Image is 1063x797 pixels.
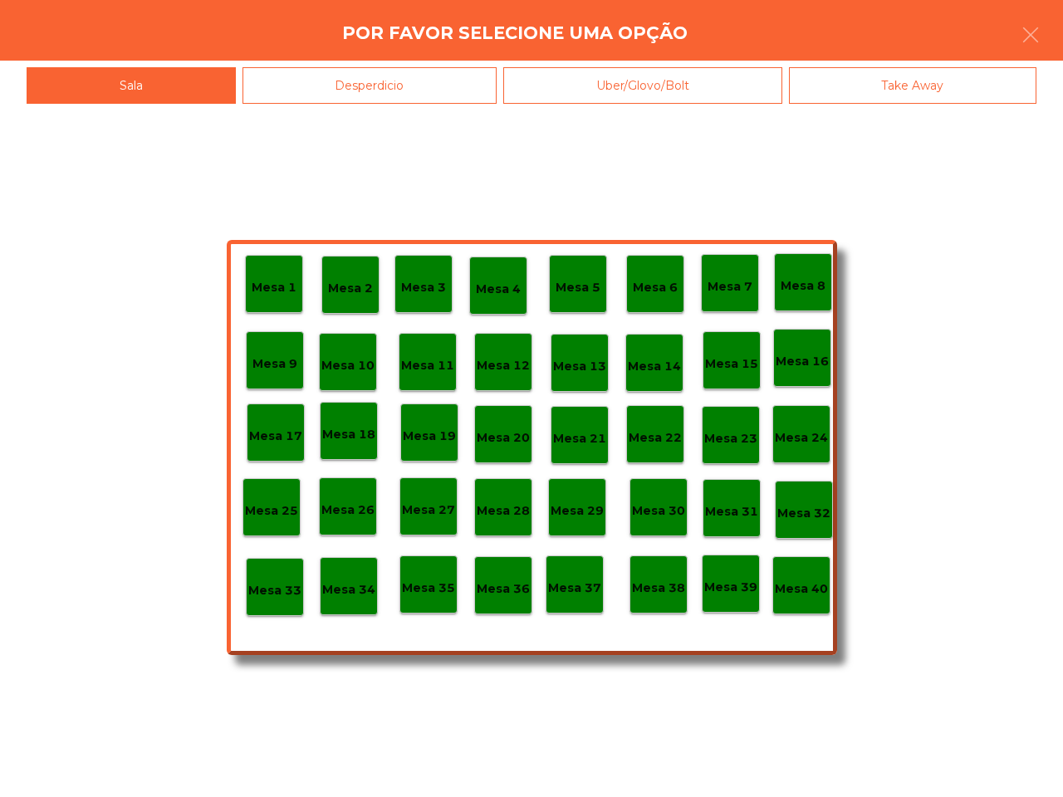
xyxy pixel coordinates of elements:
[548,579,601,598] p: Mesa 37
[242,67,497,105] div: Desperdicio
[248,581,301,600] p: Mesa 33
[632,501,685,521] p: Mesa 30
[776,352,829,371] p: Mesa 16
[705,354,758,374] p: Mesa 15
[402,501,455,520] p: Mesa 27
[775,428,828,447] p: Mesa 24
[342,21,688,46] h4: Por favor selecione uma opção
[708,277,752,296] p: Mesa 7
[553,357,606,376] p: Mesa 13
[328,279,373,298] p: Mesa 2
[704,578,757,597] p: Mesa 39
[322,580,375,599] p: Mesa 34
[477,356,530,375] p: Mesa 12
[503,67,782,105] div: Uber/Glovo/Bolt
[551,501,604,521] p: Mesa 29
[553,429,606,448] p: Mesa 21
[402,579,455,598] p: Mesa 35
[777,504,830,523] p: Mesa 32
[556,278,600,297] p: Mesa 5
[476,280,521,299] p: Mesa 4
[252,278,296,297] p: Mesa 1
[705,502,758,521] p: Mesa 31
[401,356,454,375] p: Mesa 11
[477,579,530,599] p: Mesa 36
[249,427,302,446] p: Mesa 17
[252,354,297,374] p: Mesa 9
[781,276,825,296] p: Mesa 8
[27,67,236,105] div: Sala
[403,427,456,446] p: Mesa 19
[477,501,530,521] p: Mesa 28
[477,428,530,447] p: Mesa 20
[628,357,681,376] p: Mesa 14
[775,579,828,599] p: Mesa 40
[401,278,446,297] p: Mesa 3
[321,356,375,375] p: Mesa 10
[245,501,298,521] p: Mesa 25
[321,501,375,520] p: Mesa 26
[629,428,682,447] p: Mesa 22
[632,579,685,598] p: Mesa 38
[322,425,375,444] p: Mesa 18
[704,429,757,448] p: Mesa 23
[789,67,1037,105] div: Take Away
[633,278,678,297] p: Mesa 6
